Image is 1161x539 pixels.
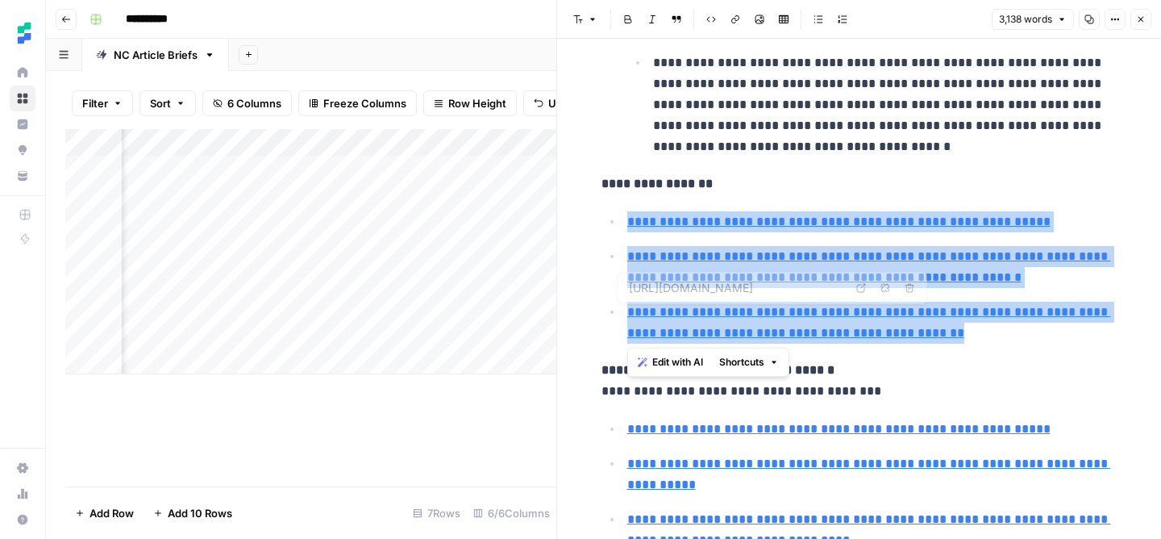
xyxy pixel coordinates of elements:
[10,507,35,533] button: Help + Support
[72,90,133,116] button: Filter
[10,13,35,53] button: Workspace: Ten Speed
[652,355,703,370] span: Edit with AI
[713,352,785,373] button: Shortcuts
[144,500,242,526] button: Add 10 Rows
[423,90,517,116] button: Row Height
[65,500,144,526] button: Add Row
[82,95,108,111] span: Filter
[139,90,196,116] button: Sort
[150,95,171,111] span: Sort
[298,90,417,116] button: Freeze Columns
[168,505,232,521] span: Add 10 Rows
[10,137,35,163] a: Opportunities
[114,47,198,63] div: NC Article Briefs
[10,19,39,48] img: Ten Speed Logo
[10,60,35,86] a: Home
[10,455,35,481] a: Settings
[10,86,35,111] a: Browse
[82,39,229,71] a: NC Article Briefs
[406,500,467,526] div: 7 Rows
[10,111,35,137] a: Insights
[992,9,1074,30] button: 3,138 words
[202,90,292,116] button: 6 Columns
[323,95,406,111] span: Freeze Columns
[10,163,35,189] a: Your Data
[89,505,134,521] span: Add Row
[227,95,281,111] span: 6 Columns
[10,481,35,507] a: Usage
[719,355,764,370] span: Shortcuts
[448,95,506,111] span: Row Height
[548,95,576,111] span: Undo
[523,90,586,116] button: Undo
[999,12,1052,27] span: 3,138 words
[631,352,709,373] button: Edit with AI
[467,500,556,526] div: 6/6 Columns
